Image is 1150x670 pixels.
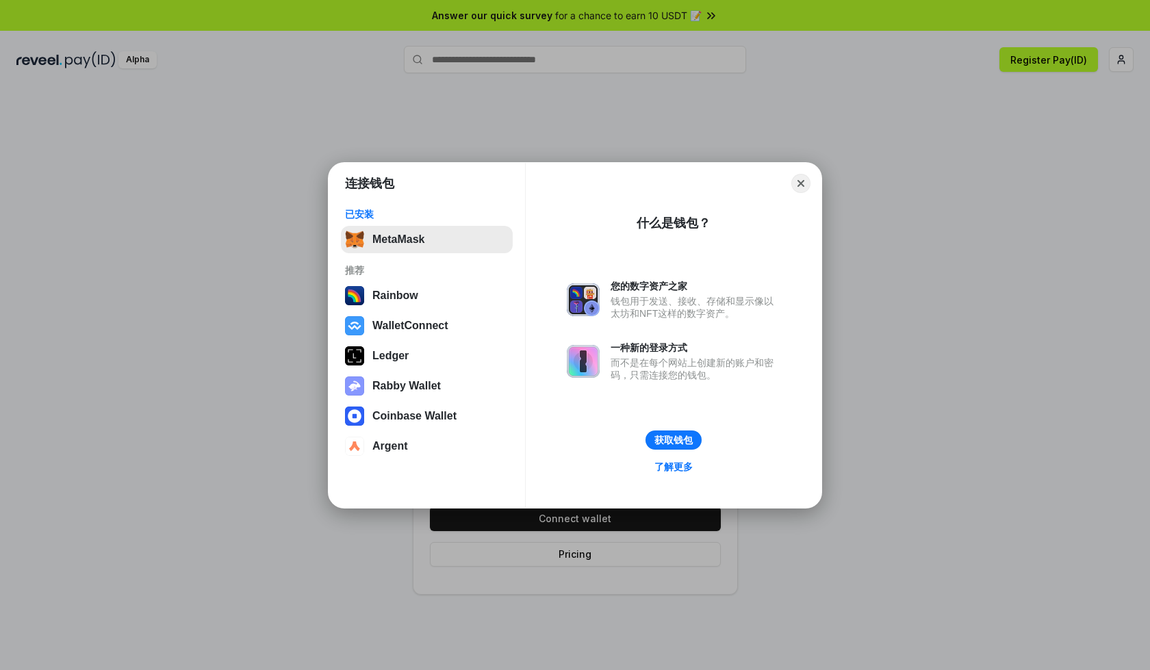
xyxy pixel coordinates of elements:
[372,410,457,422] div: Coinbase Wallet
[611,295,780,320] div: 钱包用于发送、接收、存储和显示像以太坊和NFT这样的数字资产。
[372,320,448,332] div: WalletConnect
[654,461,693,473] div: 了解更多
[341,372,513,400] button: Rabby Wallet
[646,458,701,476] a: 了解更多
[345,316,364,335] img: svg+xml,%3Csvg%20width%3D%2228%22%20height%3D%2228%22%20viewBox%3D%220%200%2028%2028%22%20fill%3D...
[611,357,780,381] div: 而不是在每个网站上创建新的账户和密码，只需连接您的钱包。
[372,380,441,392] div: Rabby Wallet
[345,346,364,365] img: svg+xml,%3Csvg%20xmlns%3D%22http%3A%2F%2Fwww.w3.org%2F2000%2Fsvg%22%20width%3D%2228%22%20height%3...
[611,342,780,354] div: 一种新的登录方式
[345,407,364,426] img: svg+xml,%3Csvg%20width%3D%2228%22%20height%3D%2228%22%20viewBox%3D%220%200%2028%2028%22%20fill%3D...
[372,350,409,362] div: Ledger
[341,433,513,460] button: Argent
[341,282,513,309] button: Rainbow
[345,230,364,249] img: svg+xml,%3Csvg%20fill%3D%22none%22%20height%3D%2233%22%20viewBox%3D%220%200%2035%2033%22%20width%...
[637,215,711,231] div: 什么是钱包？
[341,402,513,430] button: Coinbase Wallet
[654,434,693,446] div: 获取钱包
[611,280,780,292] div: 您的数字资产之家
[372,440,408,452] div: Argent
[345,208,509,220] div: 已安装
[791,174,810,193] button: Close
[345,286,364,305] img: svg+xml,%3Csvg%20width%3D%22120%22%20height%3D%22120%22%20viewBox%3D%220%200%20120%20120%22%20fil...
[567,345,600,378] img: svg+xml,%3Csvg%20xmlns%3D%22http%3A%2F%2Fwww.w3.org%2F2000%2Fsvg%22%20fill%3D%22none%22%20viewBox...
[341,342,513,370] button: Ledger
[345,264,509,276] div: 推荐
[567,283,600,316] img: svg+xml,%3Csvg%20xmlns%3D%22http%3A%2F%2Fwww.w3.org%2F2000%2Fsvg%22%20fill%3D%22none%22%20viewBox...
[341,226,513,253] button: MetaMask
[341,312,513,339] button: WalletConnect
[372,289,418,302] div: Rainbow
[345,175,394,192] h1: 连接钱包
[345,437,364,456] img: svg+xml,%3Csvg%20width%3D%2228%22%20height%3D%2228%22%20viewBox%3D%220%200%2028%2028%22%20fill%3D...
[372,233,424,246] div: MetaMask
[646,430,702,450] button: 获取钱包
[345,376,364,396] img: svg+xml,%3Csvg%20xmlns%3D%22http%3A%2F%2Fwww.w3.org%2F2000%2Fsvg%22%20fill%3D%22none%22%20viewBox...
